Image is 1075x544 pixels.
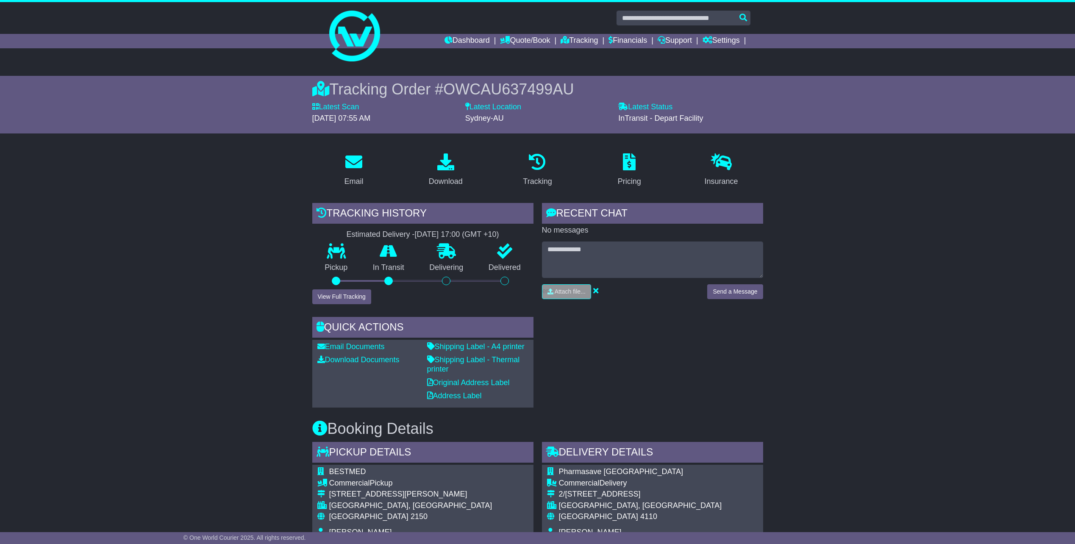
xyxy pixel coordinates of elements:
span: BESTMED [329,467,366,476]
div: [GEOGRAPHIC_DATA], [GEOGRAPHIC_DATA] [559,501,758,511]
div: 2/[STREET_ADDRESS] [559,490,758,499]
a: Address Label [427,391,482,400]
button: View Full Tracking [312,289,371,304]
div: Quick Actions [312,317,533,340]
p: In Transit [360,263,417,272]
a: Shipping Label - Thermal printer [427,355,520,373]
h3: Booking Details [312,420,763,437]
span: 2150 [411,512,428,521]
label: Latest Scan [312,103,359,112]
p: Delivering [417,263,476,272]
div: Download [429,176,463,187]
div: Estimated Delivery - [312,230,533,239]
a: Support [658,34,692,48]
span: [GEOGRAPHIC_DATA] [559,512,638,521]
span: Sydney-AU [465,114,504,122]
span: InTransit - Depart Facility [618,114,703,122]
a: Insurance [699,150,744,190]
span: Pharmasave [GEOGRAPHIC_DATA] [559,467,683,476]
div: Tracking [523,176,552,187]
p: Pickup [312,263,361,272]
div: RECENT CHAT [542,203,763,226]
button: Send a Message [707,284,763,299]
a: Email [339,150,369,190]
a: Shipping Label - A4 printer [427,342,525,351]
span: [PERSON_NAME] [329,528,392,536]
a: Pricing [612,150,647,190]
span: 4110 [640,512,657,521]
div: Tracking Order # [312,80,763,98]
p: No messages [542,226,763,235]
div: Delivery [559,479,758,488]
div: Tracking history [312,203,533,226]
div: [STREET_ADDRESS][PERSON_NAME] [329,490,492,499]
p: Delivered [476,263,533,272]
label: Latest Location [465,103,521,112]
a: Original Address Label [427,378,510,387]
span: [GEOGRAPHIC_DATA] [329,512,408,521]
span: © One World Courier 2025. All rights reserved. [183,534,306,541]
a: Financials [608,34,647,48]
a: Tracking [517,150,557,190]
span: Commercial [559,479,600,487]
a: Quote/Book [500,34,550,48]
div: Insurance [705,176,738,187]
div: Email [344,176,363,187]
a: Settings [703,34,740,48]
a: Download Documents [317,355,400,364]
a: Tracking [561,34,598,48]
div: [GEOGRAPHIC_DATA], [GEOGRAPHIC_DATA] [329,501,492,511]
div: Pickup Details [312,442,533,465]
div: Pricing [618,176,641,187]
span: [PERSON_NAME] [559,528,622,536]
span: Commercial [329,479,370,487]
a: Dashboard [444,34,490,48]
a: Download [423,150,468,190]
span: OWCAU637499AU [443,80,574,98]
label: Latest Status [618,103,672,112]
a: Email Documents [317,342,385,351]
div: [DATE] 17:00 (GMT +10) [415,230,499,239]
span: [DATE] 07:55 AM [312,114,371,122]
div: Delivery Details [542,442,763,465]
div: Pickup [329,479,492,488]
